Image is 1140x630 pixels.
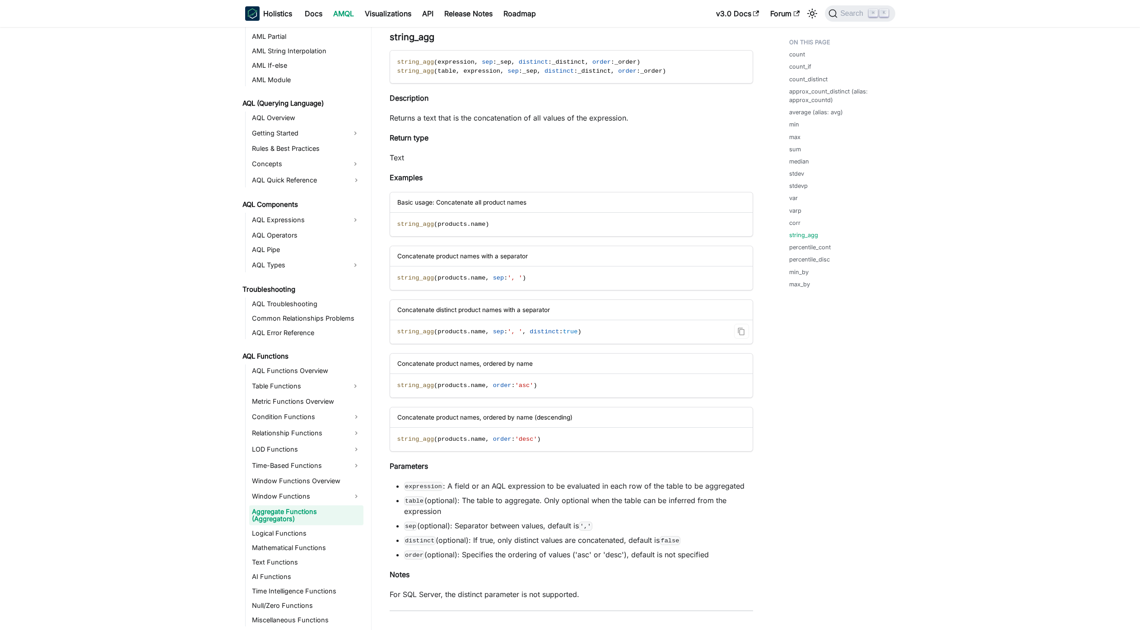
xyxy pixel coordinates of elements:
[390,133,428,142] strong: Return type
[467,328,471,335] span: .
[515,436,537,443] span: 'desc'
[249,410,363,424] a: Condition Functions
[765,6,805,21] a: Forum
[249,173,363,187] a: AQL Quick Reference
[390,570,409,579] strong: Notes
[660,536,680,545] code: false
[493,382,512,389] span: order
[789,50,805,59] a: count
[789,182,808,190] a: stdevp
[245,6,292,21] a: HolisticsHolistics
[390,192,753,213] div: Basic usage: Concatenate all product names
[563,328,578,335] span: true
[789,280,810,289] a: max_by
[249,556,363,569] a: Text Functions
[497,59,512,65] span: _sep
[734,324,749,339] button: Copy code to clipboard
[439,6,498,21] a: Release Notes
[390,93,428,103] strong: Description
[249,213,347,227] a: AQL Expressions
[511,382,515,389] span: :
[559,328,563,335] span: :
[397,328,434,335] span: string_agg
[249,112,363,124] a: AQL Overview
[537,436,541,443] span: )
[390,246,753,266] div: Concatenate product names with a separator
[522,275,526,281] span: )
[789,157,809,166] a: median
[390,173,423,182] strong: Examples
[789,169,804,178] a: stdev
[482,59,493,65] span: sep
[522,68,537,75] span: _sep
[245,6,260,21] img: Holistics
[390,589,753,600] p: For SQL Server, the distinct parameter is not supported.
[511,59,515,65] span: ,
[249,570,363,583] a: AI Functions
[789,145,801,154] a: sum
[249,126,347,140] a: Getting Started
[519,59,548,65] span: distinct
[397,68,434,75] span: string_agg
[404,495,753,517] li: (optional): The table to aggregate. Only optional when the table can be inferred from the expression
[249,258,347,272] a: AQL Types
[249,541,363,554] a: Mathematical Functions
[390,407,753,428] div: Concatenate product names, ordered by name (descending)
[614,59,637,65] span: _order
[249,379,347,393] a: Table Functions
[249,395,363,408] a: Metric Functions Overview
[347,258,363,272] button: Expand sidebar category 'AQL Types'
[533,382,537,389] span: )
[577,328,581,335] span: )
[515,382,534,389] span: 'asc'
[249,614,363,626] a: Miscellaneous Functions
[249,458,363,473] a: Time-Based Functions
[869,9,878,17] kbd: ⌘
[437,68,456,75] span: table
[519,68,522,75] span: :
[504,275,507,281] span: :
[789,120,799,129] a: min
[507,68,518,75] span: sep
[471,221,486,228] span: name
[789,62,811,71] a: count_if
[467,221,471,228] span: .
[434,221,437,228] span: (
[585,59,589,65] span: ,
[789,231,818,239] a: string_agg
[511,436,515,443] span: :
[579,522,592,531] code: ','
[577,68,610,75] span: _distinct
[249,585,363,597] a: Time Intelligence Functions
[552,59,585,65] span: _distinct
[805,6,819,21] button: Switch between dark and light mode (currently light mode)
[249,45,363,57] a: AML String Interpolation
[249,599,363,612] a: Null/Zero Functions
[789,206,801,215] a: varp
[500,68,504,75] span: ,
[711,6,765,21] a: v3.0 Docs
[347,213,363,227] button: Expand sidebar category 'AQL Expressions'
[249,527,363,540] a: Logical Functions
[404,536,436,545] code: distinct
[359,6,417,21] a: Visualizations
[493,59,497,65] span: :
[249,312,363,325] a: Common Relationships Problems
[618,68,637,75] span: order
[471,382,486,389] span: name
[397,436,434,443] span: string_agg
[467,382,471,389] span: .
[789,194,798,202] a: var
[249,298,363,310] a: AQL Troubleshooting
[397,221,434,228] span: string_agg
[397,382,434,389] span: string_agg
[249,475,363,487] a: Window Functions Overview
[493,328,504,335] span: sep
[475,59,478,65] span: ,
[485,221,489,228] span: )
[504,328,507,335] span: :
[434,59,437,65] span: (
[485,275,489,281] span: ,
[347,379,363,393] button: Expand sidebar category 'Table Functions'
[404,496,425,505] code: table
